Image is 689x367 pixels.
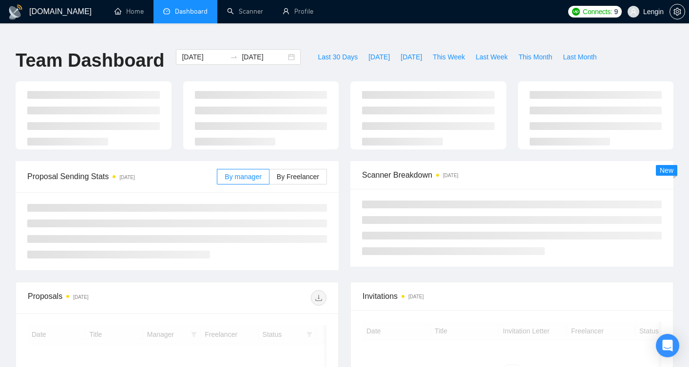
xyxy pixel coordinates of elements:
button: Last Week [470,49,513,65]
div: Proposals [28,290,177,306]
h1: Team Dashboard [16,49,164,72]
span: By Freelancer [277,173,319,181]
button: Last Month [557,49,602,65]
span: Last 30 Days [318,52,358,62]
button: [DATE] [363,49,395,65]
img: logo [8,4,23,20]
a: homeHome [115,7,144,16]
span: Invitations [363,290,661,302]
span: [DATE] [368,52,390,62]
span: to [230,53,238,61]
button: Last 30 Days [312,49,363,65]
button: This Week [427,49,470,65]
button: This Month [513,49,557,65]
a: searchScanner [227,7,263,16]
span: Last Month [563,52,596,62]
span: Last Week [476,52,508,62]
span: New [660,166,673,174]
time: [DATE] [73,294,88,300]
span: dashboard [163,8,170,15]
span: 9 [614,6,618,17]
input: Start date [182,52,226,62]
img: upwork-logo.png [572,8,580,16]
span: This Week [433,52,465,62]
span: Scanner Breakdown [362,169,662,181]
time: [DATE] [119,175,134,180]
button: [DATE] [395,49,427,65]
span: Connects: [583,6,612,17]
span: swap-right [230,53,238,61]
span: [DATE] [401,52,422,62]
div: Open Intercom Messenger [656,334,679,357]
time: [DATE] [408,294,423,299]
span: This Month [518,52,552,62]
span: Proposal Sending Stats [27,170,217,183]
a: userProfile [283,7,313,16]
span: setting [670,8,685,16]
span: By manager [225,173,261,181]
input: End date [242,52,286,62]
a: setting [670,8,685,16]
span: user [630,8,637,15]
span: Dashboard [175,7,208,16]
time: [DATE] [443,173,458,178]
button: setting [670,4,685,19]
